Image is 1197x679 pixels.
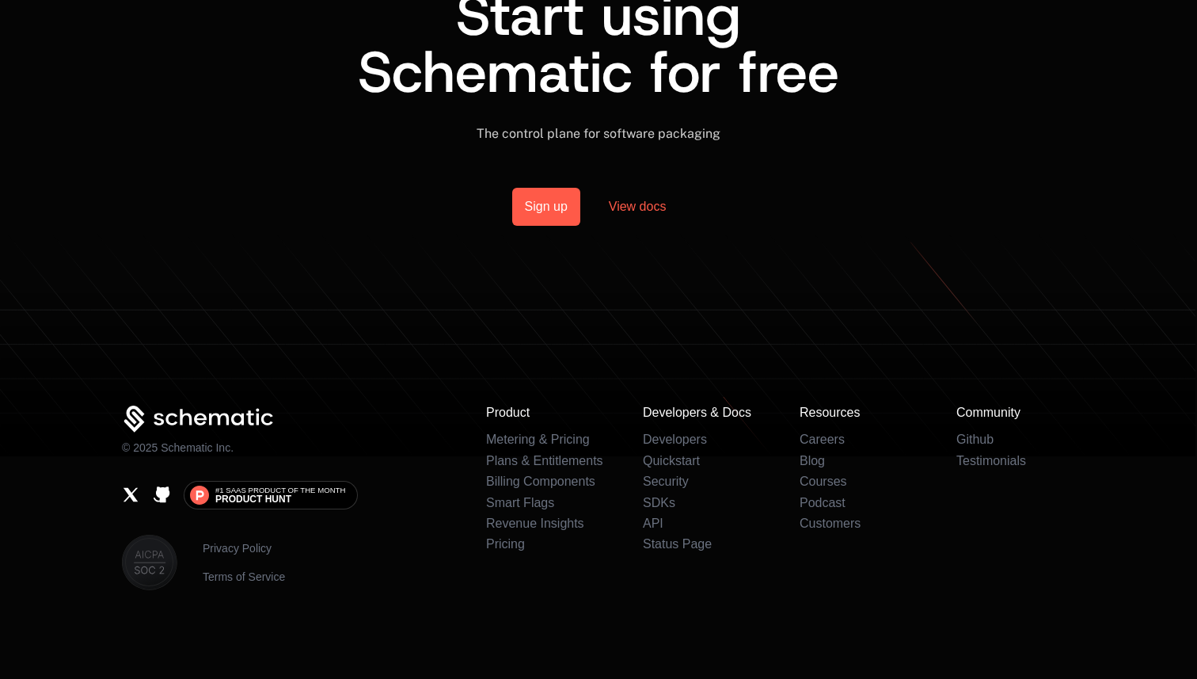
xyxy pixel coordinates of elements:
[956,433,994,446] a: Github
[800,406,918,420] h3: Resources
[215,494,291,504] span: Product Hunt
[800,496,845,509] a: Podcast
[203,540,285,556] a: Privacy Policy
[477,126,720,141] span: The control plane for software packaging
[486,454,603,467] a: Plans & Entitlements
[122,440,234,456] p: © 2025 Schematic Inc.
[486,537,525,551] a: Pricing
[956,454,1026,467] a: Testimonials
[643,475,689,488] a: Security
[184,481,358,509] a: #1 SaaS Product of the MonthProduct Hunt
[643,433,707,446] a: Developers
[643,517,663,530] a: API
[215,486,345,494] span: #1 SaaS Product of the Month
[643,496,675,509] a: SDKs
[643,454,700,467] a: Quickstart
[800,454,825,467] a: Blog
[122,535,177,590] img: SOC II & Aicapa
[486,433,590,446] a: Metering & Pricing
[486,475,595,488] a: Billing Components
[956,406,1075,420] h3: Community
[486,496,554,509] a: Smart Flags
[512,188,580,226] a: Sign up
[203,569,285,585] a: Terms of Service
[643,406,762,420] h3: Developers & Docs
[800,433,845,446] a: Careers
[122,486,140,504] a: X
[153,486,171,504] a: Github
[486,517,584,530] a: Revenue Insights
[800,475,847,488] a: Courses
[486,406,605,420] h3: Product
[643,537,712,551] a: Status Page
[590,188,686,226] a: View docs
[800,517,861,530] a: Customers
